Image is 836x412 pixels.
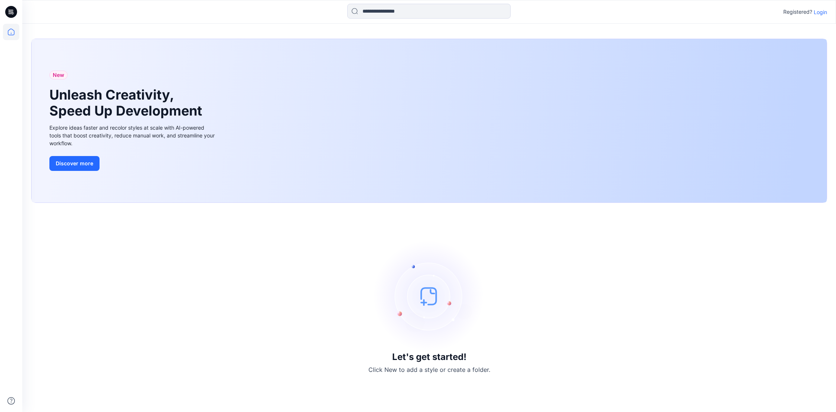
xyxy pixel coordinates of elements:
[368,365,490,374] p: Click New to add a style or create a folder.
[49,156,100,171] button: Discover more
[392,352,466,362] h3: Let's get started!
[49,124,217,147] div: Explore ideas faster and recolor styles at scale with AI-powered tools that boost creativity, red...
[53,71,64,80] span: New
[374,240,485,352] img: empty-state-image.svg
[814,8,827,16] p: Login
[783,7,812,16] p: Registered?
[49,156,217,171] a: Discover more
[49,87,205,119] h1: Unleash Creativity, Speed Up Development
